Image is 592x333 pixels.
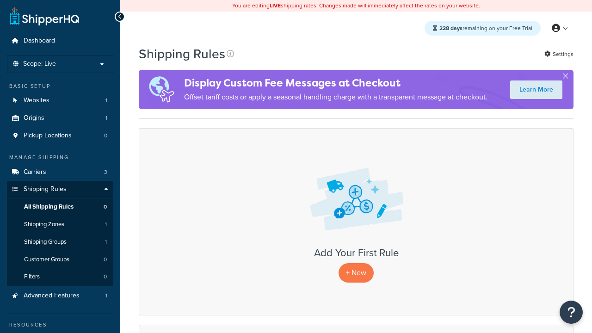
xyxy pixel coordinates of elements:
b: LIVE [270,1,281,10]
a: Carriers 3 [7,164,113,181]
a: Shipping Rules [7,181,113,198]
a: Shipping Zones 1 [7,216,113,233]
span: Origins [24,114,44,122]
li: Filters [7,268,113,285]
span: Advanced Features [24,292,80,300]
li: Pickup Locations [7,127,113,144]
li: Customer Groups [7,251,113,268]
div: remaining on your Free Trial [425,21,541,36]
li: Origins [7,110,113,127]
h3: Add Your First Rule [148,247,564,259]
span: Scope: Live [23,60,56,68]
a: Origins 1 [7,110,113,127]
span: 1 [105,97,107,105]
h4: Display Custom Fee Messages at Checkout [184,75,487,91]
span: All Shipping Rules [24,203,74,211]
span: 0 [104,132,107,140]
li: Carriers [7,164,113,181]
strong: 228 days [439,24,462,32]
span: Shipping Rules [24,185,67,193]
span: 1 [105,292,107,300]
a: Settings [544,48,573,61]
span: Dashboard [24,37,55,45]
a: All Shipping Rules 0 [7,198,113,216]
li: Websites [7,92,113,109]
li: Advanced Features [7,287,113,304]
li: Shipping Groups [7,234,113,251]
img: duties-banner-06bc72dcb5fe05cb3f9472aba00be2ae8eb53ab6f0d8bb03d382ba314ac3c341.png [139,70,184,109]
span: 0 [104,273,107,281]
div: Basic Setup [7,82,113,90]
a: ShipperHQ Home [10,7,79,25]
span: Websites [24,97,49,105]
span: 3 [104,168,107,176]
a: Websites 1 [7,92,113,109]
span: Shipping Groups [24,238,67,246]
span: 0 [104,203,107,211]
a: Filters 0 [7,268,113,285]
a: Learn More [510,80,562,99]
a: Shipping Groups 1 [7,234,113,251]
div: Manage Shipping [7,154,113,161]
span: 0 [104,256,107,264]
a: Customer Groups 0 [7,251,113,268]
span: Shipping Zones [24,221,64,228]
li: Shipping Zones [7,216,113,233]
span: 1 [105,114,107,122]
li: All Shipping Rules [7,198,113,216]
span: 1 [105,238,107,246]
button: Open Resource Center [560,301,583,324]
h1: Shipping Rules [139,45,225,63]
li: Shipping Rules [7,181,113,286]
p: Offset tariff costs or apply a seasonal handling charge with a transparent message at checkout. [184,91,487,104]
div: Resources [7,321,113,329]
span: Customer Groups [24,256,69,264]
span: Carriers [24,168,46,176]
a: Pickup Locations 0 [7,127,113,144]
p: + New [339,263,374,282]
span: Filters [24,273,40,281]
a: Dashboard [7,32,113,49]
span: Pickup Locations [24,132,72,140]
a: Advanced Features 1 [7,287,113,304]
span: 1 [105,221,107,228]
